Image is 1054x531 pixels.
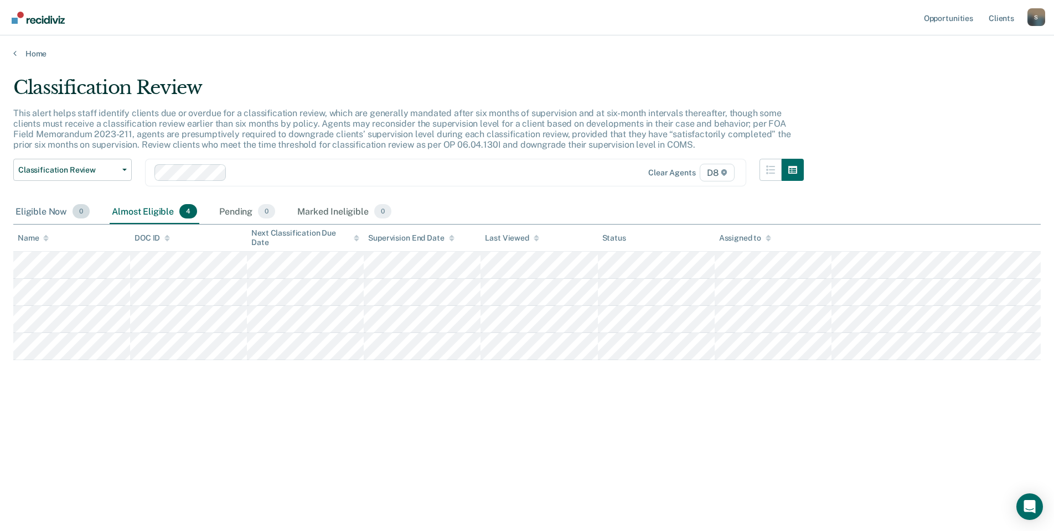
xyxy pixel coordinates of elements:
[13,159,132,181] button: Classification Review
[135,233,170,243] div: DOC ID
[110,200,199,224] div: Almost Eligible4
[13,76,804,108] div: Classification Review
[18,165,118,175] span: Classification Review
[602,233,626,243] div: Status
[18,233,49,243] div: Name
[368,233,454,243] div: Supervision End Date
[374,204,391,218] span: 0
[1027,8,1045,26] button: Profile dropdown button
[258,204,275,218] span: 0
[12,12,65,24] img: Recidiviz
[1027,8,1045,26] div: S
[719,233,771,243] div: Assigned to
[217,200,277,224] div: Pending0
[13,108,791,150] p: This alert helps staff identify clients due or overdue for a classification review, which are gen...
[73,204,90,218] span: 0
[13,49,1041,59] a: Home
[485,233,539,243] div: Last Viewed
[648,168,695,178] div: Clear agents
[251,228,359,247] div: Next Classification Due Date
[700,164,735,181] span: D8
[179,204,197,218] span: 4
[295,200,394,224] div: Marked Ineligible0
[13,200,92,224] div: Eligible Now0
[1016,493,1043,520] div: Open Intercom Messenger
